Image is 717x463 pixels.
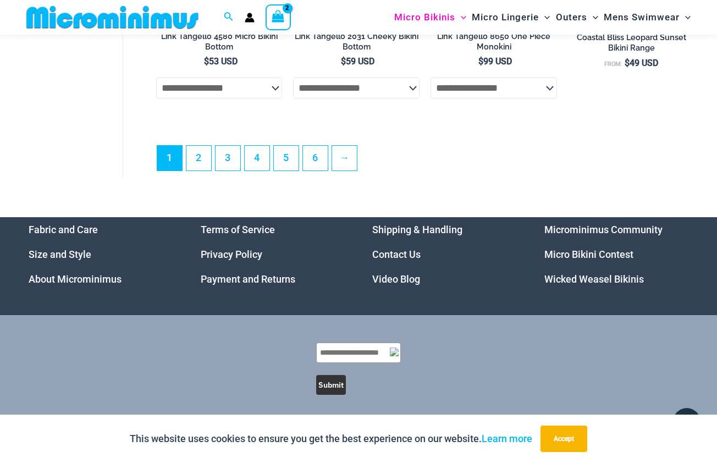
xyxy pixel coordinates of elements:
h2: Link Tangello 8650 One Piece Monokini [431,31,557,52]
a: View Shopping Cart, 2 items [266,4,291,30]
button: Submit [316,375,346,395]
span: Page 1 [157,146,182,170]
a: Search icon link [224,10,234,24]
h2: Coastal Bliss Leopard Sunset Bikini Range [568,32,694,53]
span: Micro Lingerie [472,3,539,31]
a: Page 3 [216,146,240,170]
a: Learn more [482,433,532,444]
a: Contact Us [372,249,421,260]
nav: Menu [29,217,173,291]
h2: Link Tangello 2031 Cheeky Bikini Bottom [293,31,420,52]
a: → [332,146,357,170]
span: $ [625,58,630,68]
a: Shipping & Handling [372,224,462,235]
a: Wicked Weasel Bikinis [544,273,644,285]
span: Menu Toggle [587,3,598,31]
a: Coastal Bliss Leopard Sunset Bikini Range [568,32,694,57]
aside: Footer Widget 3 [372,217,517,291]
nav: Menu [372,217,517,291]
a: Size and Style [29,249,91,260]
nav: Menu [544,217,689,291]
bdi: 99 USD [478,56,512,67]
span: Menu Toggle [455,3,466,31]
a: Account icon link [245,13,255,23]
a: Mens SwimwearMenu ToggleMenu Toggle [601,3,693,31]
span: Micro Bikinis [394,3,455,31]
a: Link Tangello 2031 Cheeky Bikini Bottom [293,31,420,56]
a: Privacy Policy [201,249,262,260]
p: This website uses cookies to ensure you get the best experience on our website. [130,431,532,447]
a: Link Tangello 8650 One Piece Monokini [431,31,557,56]
a: OutersMenu ToggleMenu Toggle [553,3,601,31]
span: Mens Swimwear [604,3,680,31]
a: Video Blog [372,273,420,285]
nav: Site Navigation [390,2,695,33]
nav: Product Pagination [156,145,694,177]
a: Payment and Returns [201,273,295,285]
img: MM SHOP LOGO FLAT [22,5,203,30]
span: $ [204,56,209,67]
a: Page 6 [303,146,328,170]
span: From: [604,60,622,68]
span: $ [478,56,483,67]
nav: Menu [201,217,345,291]
a: Fabric and Care [29,224,98,235]
a: Micro Bikini Contest [544,249,633,260]
bdi: 53 USD [204,56,238,67]
a: Terms of Service [201,224,275,235]
aside: Footer Widget 2 [201,217,345,291]
a: Micro LingerieMenu ToggleMenu Toggle [469,3,553,31]
a: Link Tangello 4580 Micro Bikini Bottom [156,31,283,56]
span: Menu Toggle [680,3,691,31]
button: Accept [540,426,587,452]
bdi: 49 USD [625,58,658,68]
span: $ [341,56,346,67]
aside: Footer Widget 4 [544,217,689,291]
span: Menu Toggle [539,3,550,31]
a: Page 2 [186,146,211,170]
h2: Link Tangello 4580 Micro Bikini Bottom [156,31,283,52]
span: Outers [556,3,587,31]
a: Page 4 [245,146,269,170]
bdi: 59 USD [341,56,374,67]
a: Page 5 [274,146,299,170]
a: Microminimus Community [544,224,663,235]
a: Micro BikinisMenu ToggleMenu Toggle [391,3,469,31]
aside: Footer Widget 1 [29,217,173,291]
a: About Microminimus [29,273,122,285]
